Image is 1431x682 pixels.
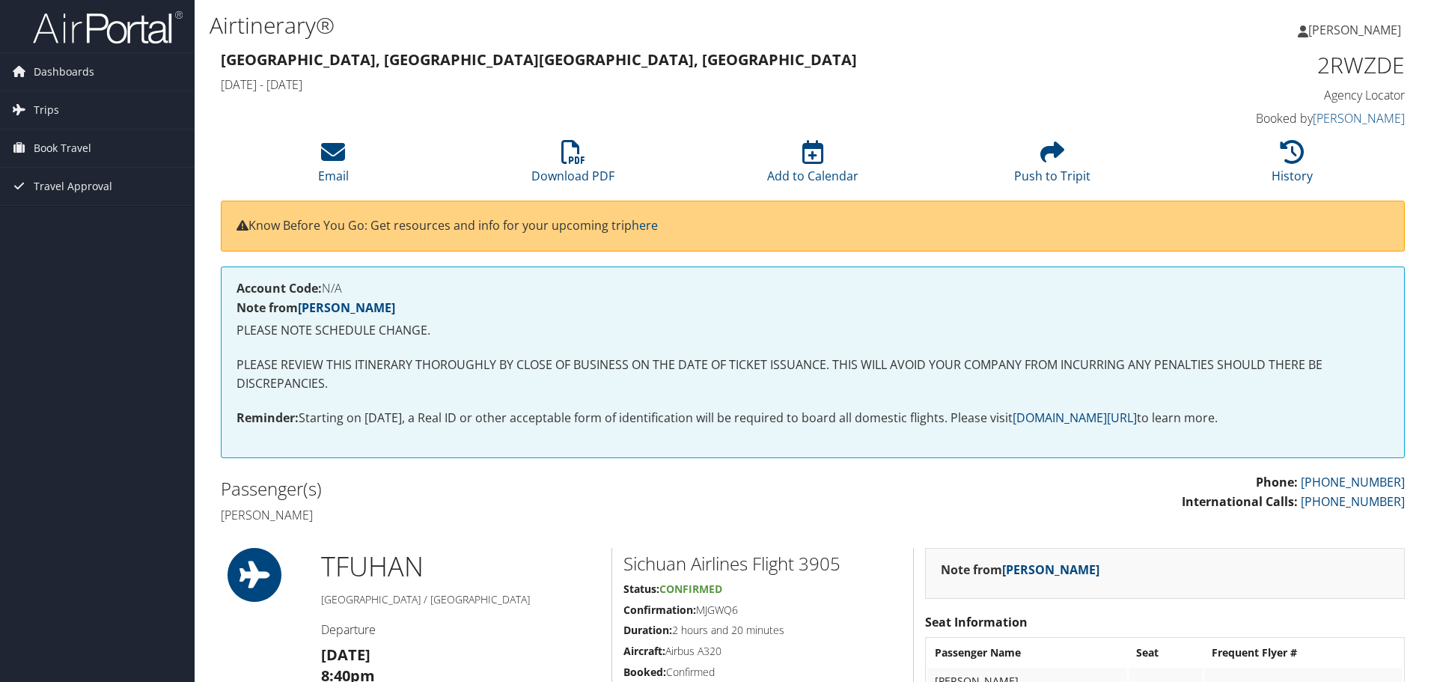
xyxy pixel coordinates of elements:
[237,299,395,316] strong: Note from
[1308,22,1401,38] span: [PERSON_NAME]
[321,621,600,638] h4: Departure
[1256,474,1298,490] strong: Phone:
[237,216,1389,236] p: Know Before You Go: Get resources and info for your upcoming trip
[221,49,857,70] strong: [GEOGRAPHIC_DATA], [GEOGRAPHIC_DATA] [GEOGRAPHIC_DATA], [GEOGRAPHIC_DATA]
[1301,474,1405,490] a: [PHONE_NUMBER]
[1014,148,1090,184] a: Push to Tripit
[623,644,902,659] h5: Airbus A320
[623,551,902,576] h2: Sichuan Airlines Flight 3905
[34,91,59,129] span: Trips
[927,639,1127,666] th: Passenger Name
[925,614,1028,630] strong: Seat Information
[941,561,1099,578] strong: Note from
[623,665,902,680] h5: Confirmed
[623,665,666,679] strong: Booked:
[221,76,1103,93] h4: [DATE] - [DATE]
[321,592,600,607] h5: [GEOGRAPHIC_DATA] / [GEOGRAPHIC_DATA]
[237,409,1389,428] p: Starting on [DATE], a Real ID or other acceptable form of identification will be required to boar...
[1182,493,1298,510] strong: International Calls:
[1013,409,1137,426] a: [DOMAIN_NAME][URL]
[321,645,370,665] strong: [DATE]
[1272,148,1313,184] a: History
[318,148,349,184] a: Email
[298,299,395,316] a: [PERSON_NAME]
[237,409,299,426] strong: Reminder:
[531,148,614,184] a: Download PDF
[210,10,1014,41] h1: Airtinerary®
[1301,493,1405,510] a: [PHONE_NUMBER]
[623,582,659,596] strong: Status:
[659,582,722,596] span: Confirmed
[1129,639,1203,666] th: Seat
[221,507,802,523] h4: [PERSON_NAME]
[221,476,802,502] h2: Passenger(s)
[237,282,1389,294] h4: N/A
[1298,7,1416,52] a: [PERSON_NAME]
[34,53,94,91] span: Dashboards
[237,321,1389,341] p: PLEASE NOTE SCHEDULE CHANGE.
[34,168,112,205] span: Travel Approval
[1126,87,1405,103] h4: Agency Locator
[767,148,858,184] a: Add to Calendar
[33,10,183,45] img: airportal-logo.png
[632,217,658,234] a: here
[1126,49,1405,81] h1: 2RWZDE
[1002,561,1099,578] a: [PERSON_NAME]
[34,130,91,167] span: Book Travel
[623,603,696,617] strong: Confirmation:
[1204,639,1403,666] th: Frequent Flyer #
[623,623,672,637] strong: Duration:
[1126,110,1405,127] h4: Booked by
[321,548,600,585] h1: TFU HAN
[623,603,902,618] h5: MJGWQ6
[1313,110,1405,127] a: [PERSON_NAME]
[623,623,902,638] h5: 2 hours and 20 minutes
[237,280,322,296] strong: Account Code:
[237,356,1389,394] p: PLEASE REVIEW THIS ITINERARY THOROUGHLY BY CLOSE OF BUSINESS ON THE DATE OF TICKET ISSUANCE. THIS...
[623,644,665,658] strong: Aircraft:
